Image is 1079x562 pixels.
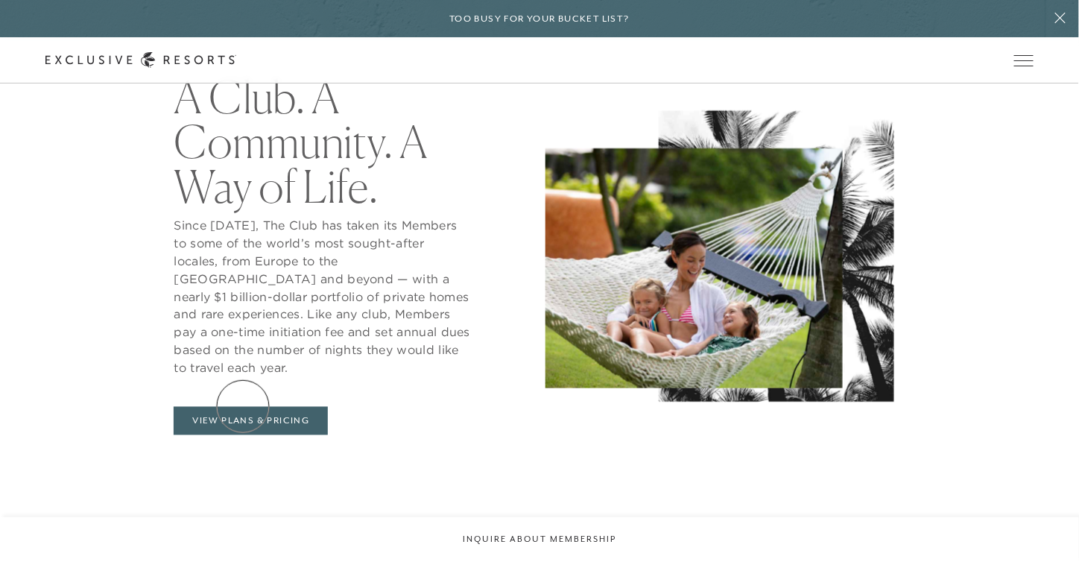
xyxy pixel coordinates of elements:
[545,148,843,388] img: A member of the vacation club Exclusive Resorts relaxing in a hammock with her two children at a ...
[1010,493,1079,562] iframe: Qualified Messenger
[659,110,894,402] img: Black and white palm trees.
[1014,55,1034,66] button: Open navigation
[174,75,472,209] h2: A Club. A Community. A Way of Life.
[449,12,630,26] h6: Too busy for your bucket list?
[174,216,472,377] p: Since [DATE], The Club has taken its Members to some of the world’s most sought-after locales, fr...
[174,407,328,435] a: View Plans & Pricing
